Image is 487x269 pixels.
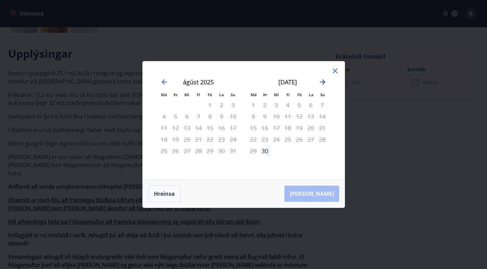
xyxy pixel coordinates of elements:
td: Not available. þriðjudagur, 23. september 2025 [259,134,271,145]
div: Move forward to switch to the next month. [319,78,327,86]
td: Not available. laugardagur, 13. september 2025 [305,111,317,122]
td: Not available. föstudagur, 22. ágúst 2025 [204,134,216,145]
td: Not available. föstudagur, 12. september 2025 [294,111,305,122]
td: Not available. þriðjudagur, 16. september 2025 [259,122,271,134]
td: Not available. föstudagur, 5. september 2025 [294,99,305,111]
td: Not available. þriðjudagur, 12. ágúst 2025 [170,122,181,134]
strong: ágúst 2025 [183,78,214,86]
td: Not available. laugardagur, 9. ágúst 2025 [216,111,227,122]
td: Not available. sunnudagur, 17. ágúst 2025 [227,122,239,134]
td: Not available. sunnudagur, 7. september 2025 [317,99,328,111]
td: Not available. fimmtudagur, 4. september 2025 [282,99,294,111]
td: Not available. laugardagur, 20. september 2025 [305,122,317,134]
td: Not available. sunnudagur, 31. ágúst 2025 [227,145,239,157]
small: Fi [286,92,290,97]
td: Not available. miðvikudagur, 24. september 2025 [271,134,282,145]
small: Su [320,92,325,97]
td: Not available. sunnudagur, 10. ágúst 2025 [227,111,239,122]
td: Not available. þriðjudagur, 19. ágúst 2025 [170,134,181,145]
td: Not available. mánudagur, 4. ágúst 2025 [158,111,170,122]
td: Not available. sunnudagur, 14. september 2025 [317,111,328,122]
td: Not available. föstudagur, 8. ágúst 2025 [204,111,216,122]
div: Aðeins innritun í boði [259,145,271,157]
td: Not available. fimmtudagur, 11. september 2025 [282,111,294,122]
td: Choose þriðjudagur, 30. september 2025 as your check-in date. It’s available. [259,145,271,157]
small: La [309,92,314,97]
small: Þr [263,92,267,97]
td: Not available. miðvikudagur, 17. september 2025 [271,122,282,134]
td: Not available. fimmtudagur, 25. september 2025 [282,134,294,145]
td: Not available. laugardagur, 16. ágúst 2025 [216,122,227,134]
td: Not available. þriðjudagur, 26. ágúst 2025 [170,145,181,157]
td: Not available. miðvikudagur, 13. ágúst 2025 [181,122,193,134]
small: Mi [184,92,189,97]
td: Not available. fimmtudagur, 14. ágúst 2025 [193,122,204,134]
td: Not available. miðvikudagur, 10. september 2025 [271,111,282,122]
td: Not available. laugardagur, 30. ágúst 2025 [216,145,227,157]
td: Not available. þriðjudagur, 5. ágúst 2025 [170,111,181,122]
td: Not available. mánudagur, 18. ágúst 2025 [158,134,170,145]
td: Not available. miðvikudagur, 6. ágúst 2025 [181,111,193,122]
td: Not available. sunnudagur, 24. ágúst 2025 [227,134,239,145]
div: Calendar [151,70,337,171]
small: Fö [208,92,212,97]
small: Mi [274,92,279,97]
td: Not available. mánudagur, 11. ágúst 2025 [158,122,170,134]
td: Not available. mánudagur, 25. ágúst 2025 [158,145,170,157]
small: La [219,92,224,97]
td: Not available. fimmtudagur, 21. ágúst 2025 [193,134,204,145]
small: Má [251,92,257,97]
small: Fö [297,92,302,97]
td: Not available. föstudagur, 1. ágúst 2025 [204,99,216,111]
td: Not available. mánudagur, 29. september 2025 [248,145,259,157]
td: Not available. miðvikudagur, 20. ágúst 2025 [181,134,193,145]
td: Not available. laugardagur, 2. ágúst 2025 [216,99,227,111]
small: Þr [173,92,178,97]
td: Not available. miðvikudagur, 3. september 2025 [271,99,282,111]
td: Not available. þriðjudagur, 9. september 2025 [259,111,271,122]
td: Not available. laugardagur, 27. september 2025 [305,134,317,145]
td: Not available. föstudagur, 15. ágúst 2025 [204,122,216,134]
td: Not available. fimmtudagur, 7. ágúst 2025 [193,111,204,122]
small: Má [161,92,167,97]
button: Hreinsa [148,185,181,202]
small: Fi [197,92,200,97]
td: Not available. mánudagur, 22. september 2025 [248,134,259,145]
td: Not available. föstudagur, 26. september 2025 [294,134,305,145]
td: Not available. þriðjudagur, 2. september 2025 [259,99,271,111]
td: Not available. mánudagur, 1. september 2025 [248,99,259,111]
td: Not available. laugardagur, 6. september 2025 [305,99,317,111]
td: Not available. laugardagur, 23. ágúst 2025 [216,134,227,145]
td: Not available. mánudagur, 15. september 2025 [248,122,259,134]
small: Su [231,92,235,97]
td: Not available. sunnudagur, 21. september 2025 [317,122,328,134]
td: Not available. sunnudagur, 3. ágúst 2025 [227,99,239,111]
div: Move backward to switch to the previous month. [160,78,168,86]
td: Not available. miðvikudagur, 27. ágúst 2025 [181,145,193,157]
td: Not available. mánudagur, 8. september 2025 [248,111,259,122]
strong: [DATE] [278,78,297,86]
td: Not available. fimmtudagur, 28. ágúst 2025 [193,145,204,157]
td: Not available. föstudagur, 29. ágúst 2025 [204,145,216,157]
td: Not available. fimmtudagur, 18. september 2025 [282,122,294,134]
td: Not available. föstudagur, 19. september 2025 [294,122,305,134]
td: Not available. sunnudagur, 28. september 2025 [317,134,328,145]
